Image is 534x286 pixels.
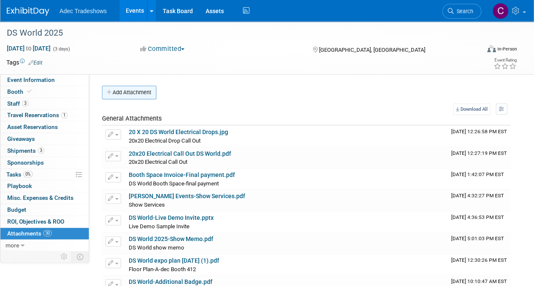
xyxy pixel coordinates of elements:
[451,129,507,135] span: Upload Timestamp
[7,112,68,118] span: Travel Reservations
[448,211,511,233] td: Upload Timestamp
[494,58,517,62] div: Event Rating
[0,86,89,98] a: Booth
[487,45,496,52] img: Format-Inperson.png
[6,171,33,178] span: Tasks
[0,204,89,216] a: Budget
[129,223,189,230] span: Live Demo Sample Invite
[7,230,52,237] span: Attachments
[454,8,473,14] span: Search
[0,157,89,168] a: Sponsorships
[129,193,245,199] a: [PERSON_NAME] Events-Show Services.pdf
[451,278,507,284] span: Upload Timestamp
[129,159,187,165] span: 20x20 Electrical Call Out
[451,193,504,199] span: Upload Timestamp
[6,45,51,52] span: [DATE] [DATE]
[129,278,212,285] a: DS World-Additional Badge.pdf
[102,86,156,99] button: Add Attachment
[52,46,70,52] span: (3 days)
[38,147,44,154] span: 3
[448,126,511,147] td: Upload Timestamp
[0,216,89,227] a: ROI, Objectives & ROO
[451,257,507,263] span: Upload Timestamp
[59,8,107,14] span: Adec Tradeshows
[129,214,214,221] a: DS World-Live Demo Invite.pptx
[129,129,228,135] a: 20 X 20 DS World Electrical Drops.jpg
[7,182,32,189] span: Playbook
[7,159,44,166] span: Sponsorships
[129,171,235,178] a: Booth Space Invoice-Final payment.pdf
[129,202,165,208] span: Show Services
[72,251,89,262] td: Toggle Event Tabs
[497,46,517,52] div: In-Person
[61,112,68,118] span: 1
[451,214,504,220] span: Upload Timestamp
[0,192,89,204] a: Misc. Expenses & Credits
[7,206,26,213] span: Budget
[28,60,42,66] a: Edit
[448,254,511,275] td: Upload Timestamp
[6,58,42,67] td: Tags
[102,115,162,122] span: General Attachments
[137,45,188,53] button: Committed
[129,180,219,187] span: DS World Booth Space-final payment
[451,171,504,177] span: Upload Timestamp
[453,104,490,115] a: Download All
[7,76,55,83] span: Event Information
[0,109,89,121] a: Travel Reservations1
[25,45,33,52] span: to
[7,194,73,201] span: Misc. Expenses & Credits
[0,121,89,133] a: Asset Reservations
[4,25,473,41] div: DS World 2025
[492,3,509,19] img: Carol Schmidlin
[442,4,481,19] a: Search
[7,218,64,225] span: ROI, Objectives & ROO
[319,47,425,53] span: [GEOGRAPHIC_DATA], [GEOGRAPHIC_DATA]
[0,180,89,192] a: Playbook
[57,251,72,262] td: Personalize Event Tab Strip
[43,230,52,236] span: 30
[7,135,35,142] span: Giveaways
[7,7,49,16] img: ExhibitDay
[0,228,89,239] a: Attachments30
[451,150,507,156] span: Upload Timestamp
[27,89,31,94] i: Booth reservation complete
[448,147,511,168] td: Upload Timestamp
[7,88,33,95] span: Booth
[0,145,89,157] a: Shipments3
[22,100,28,107] span: 3
[129,257,219,264] a: DS World expo plan [DATE] (1).pdf
[0,133,89,145] a: Giveaways
[448,168,511,190] td: Upload Timestamp
[451,236,504,241] span: Upload Timestamp
[0,74,89,86] a: Event Information
[7,100,28,107] span: Staff
[129,266,196,272] span: Floor Plan-A-dec Booth 412
[6,242,19,249] span: more
[0,98,89,109] a: Staff3
[448,190,511,211] td: Upload Timestamp
[129,150,231,157] a: 20x20 Electrical Call Out DS World.pdf
[23,171,33,177] span: 0%
[448,233,511,254] td: Upload Timestamp
[129,236,213,242] a: DS World 2025-Show Memo.pdf
[0,240,89,251] a: more
[129,244,184,251] span: DS World show memo
[7,123,58,130] span: Asset Reservations
[443,44,517,57] div: Event Format
[129,137,201,144] span: 20x20 Electrical Drop Call Out
[0,169,89,180] a: Tasks0%
[7,147,44,154] span: Shipments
